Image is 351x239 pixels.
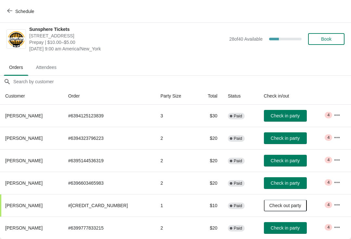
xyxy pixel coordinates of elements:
td: $20 [196,127,223,149]
span: Check in party [271,158,300,163]
td: $30 [196,105,223,127]
td: $20 [196,217,223,239]
td: 3 [155,105,196,127]
td: # 6396603465983 [63,172,155,194]
img: Sunsphere Tickets [7,30,26,48]
th: Check in/out [259,87,329,105]
td: # 6394323796223 [63,127,155,149]
td: 1 [155,194,196,217]
span: 4 [327,202,330,207]
span: [PERSON_NAME] [5,203,43,208]
span: Book [321,36,331,42]
span: [PERSON_NAME] [5,113,43,118]
span: Check in party [271,180,300,186]
th: Status [223,87,259,105]
span: 4 [327,113,330,118]
td: # 6394125123839 [63,105,155,127]
span: 4 [327,157,330,163]
button: Check in party [264,132,307,144]
span: 4 [327,135,330,140]
span: 4 [327,225,330,230]
td: $10 [196,194,223,217]
td: 2 [155,217,196,239]
span: Paid [234,226,242,231]
span: Orders [4,61,28,73]
td: # [CREDIT_CARD_NUMBER] [63,194,155,217]
span: Check in party [271,225,300,231]
button: Check in party [264,110,307,122]
button: Check in party [264,222,307,234]
th: Order [63,87,155,105]
td: 2 [155,172,196,194]
td: $20 [196,149,223,172]
td: 2 [155,149,196,172]
span: Attendees [31,61,62,73]
th: Party Size [155,87,196,105]
span: Check in party [271,113,300,118]
button: Schedule [3,6,39,17]
span: [PERSON_NAME] [5,180,43,186]
span: Schedule [15,9,34,14]
span: 28 of 40 Available [229,36,263,42]
span: [PERSON_NAME] [5,158,43,163]
span: [DATE] 9:00 am America/New_York [29,46,226,52]
td: $20 [196,172,223,194]
td: # 6395144536319 [63,149,155,172]
span: Prepay | $10.00–$5.00 [29,39,226,46]
span: Sunsphere Tickets [29,26,226,33]
span: 4 [327,180,330,185]
button: Check out party [264,200,307,211]
span: Paid [234,113,242,119]
span: [STREET_ADDRESS] [29,33,226,39]
span: Paid [234,158,242,164]
button: Check in party [264,177,307,189]
span: Paid [234,136,242,141]
span: Paid [234,203,242,208]
input: Search by customer [13,76,351,87]
td: # 6399777833215 [63,217,155,239]
span: [PERSON_NAME] [5,136,43,141]
span: Paid [234,181,242,186]
th: Total [196,87,223,105]
span: Check in party [271,136,300,141]
button: Check in party [264,155,307,166]
span: Check out party [269,203,301,208]
span: [PERSON_NAME] [5,225,43,231]
td: 2 [155,127,196,149]
button: Book [308,33,344,45]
